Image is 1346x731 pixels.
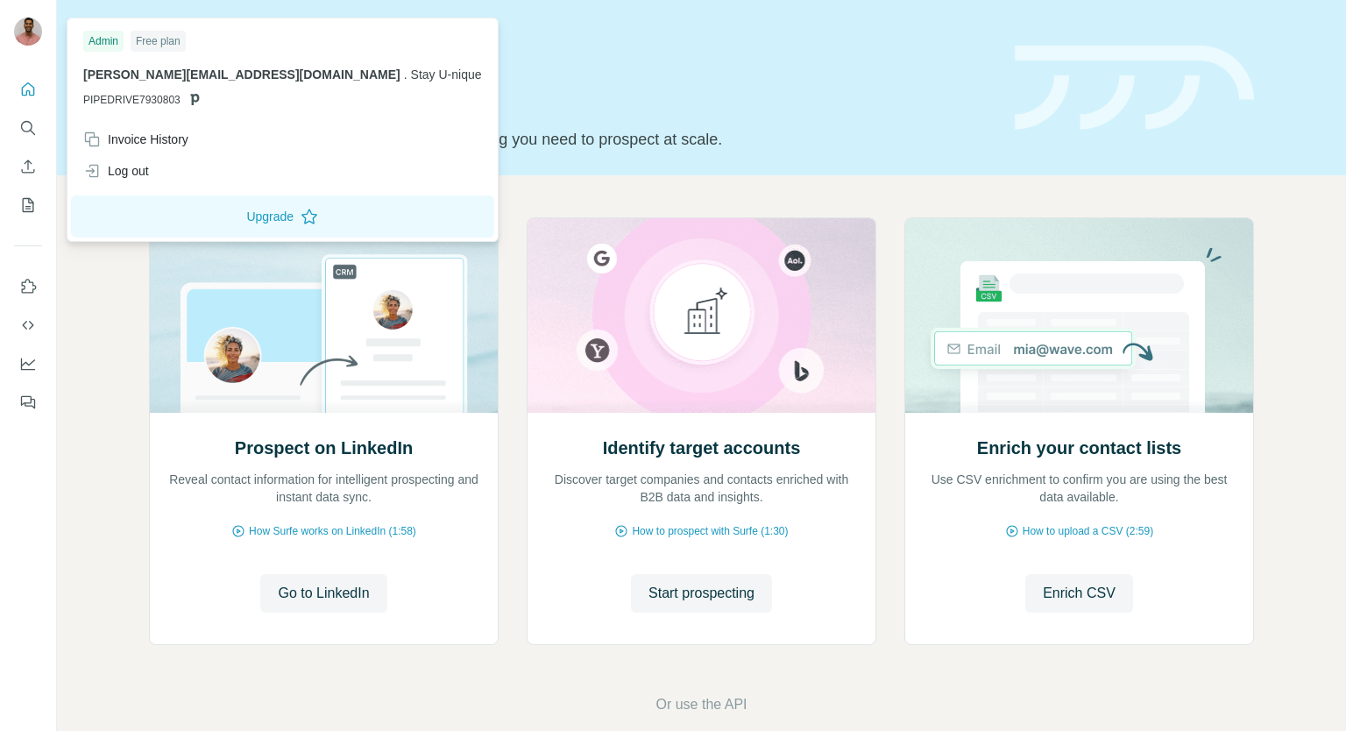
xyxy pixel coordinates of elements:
h2: Prospect on LinkedIn [235,436,413,460]
span: How to prospect with Surfe (1:30) [632,523,788,539]
span: . [404,67,407,82]
img: Enrich your contact lists [904,218,1254,413]
img: Avatar [14,18,42,46]
button: Upgrade [71,195,494,238]
button: Go to LinkedIn [260,574,386,613]
span: Go to LinkedIn [278,583,369,604]
button: My lists [14,189,42,221]
span: How to upload a CSV (2:59) [1023,523,1153,539]
img: banner [1015,46,1254,131]
p: Reveal contact information for intelligent prospecting and instant data sync. [167,471,480,506]
div: Free plan [131,31,186,52]
h2: Enrich your contact lists [977,436,1181,460]
span: PIPEDRIVE7930803 [83,92,181,108]
span: Start prospecting [648,583,754,604]
button: Use Surfe API [14,309,42,341]
img: Prospect on LinkedIn [149,218,499,413]
span: [PERSON_NAME][EMAIL_ADDRESS][DOMAIN_NAME] [83,67,400,82]
div: Quick start [149,32,994,50]
span: Stay U-nique [411,67,482,82]
span: Enrich CSV [1043,583,1116,604]
button: Use Surfe on LinkedIn [14,271,42,302]
p: Use CSV enrichment to confirm you are using the best data available. [923,471,1236,506]
div: Log out [83,162,149,180]
p: Pick your starting point and we’ll provide everything you need to prospect at scale. [149,127,994,152]
span: How Surfe works on LinkedIn (1:58) [249,523,416,539]
p: Discover target companies and contacts enriched with B2B data and insights. [545,471,858,506]
button: Or use the API [655,694,747,715]
button: Dashboard [14,348,42,380]
h2: Identify target accounts [603,436,801,460]
div: Invoice History [83,131,188,148]
button: Enrich CSV [14,151,42,182]
h1: Let’s prospect together [149,82,994,117]
button: Search [14,112,42,144]
div: Admin [83,31,124,52]
button: Start prospecting [631,574,772,613]
button: Quick start [14,74,42,105]
img: Identify target accounts [527,218,876,413]
button: Feedback [14,387,42,418]
button: Enrich CSV [1025,574,1133,613]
